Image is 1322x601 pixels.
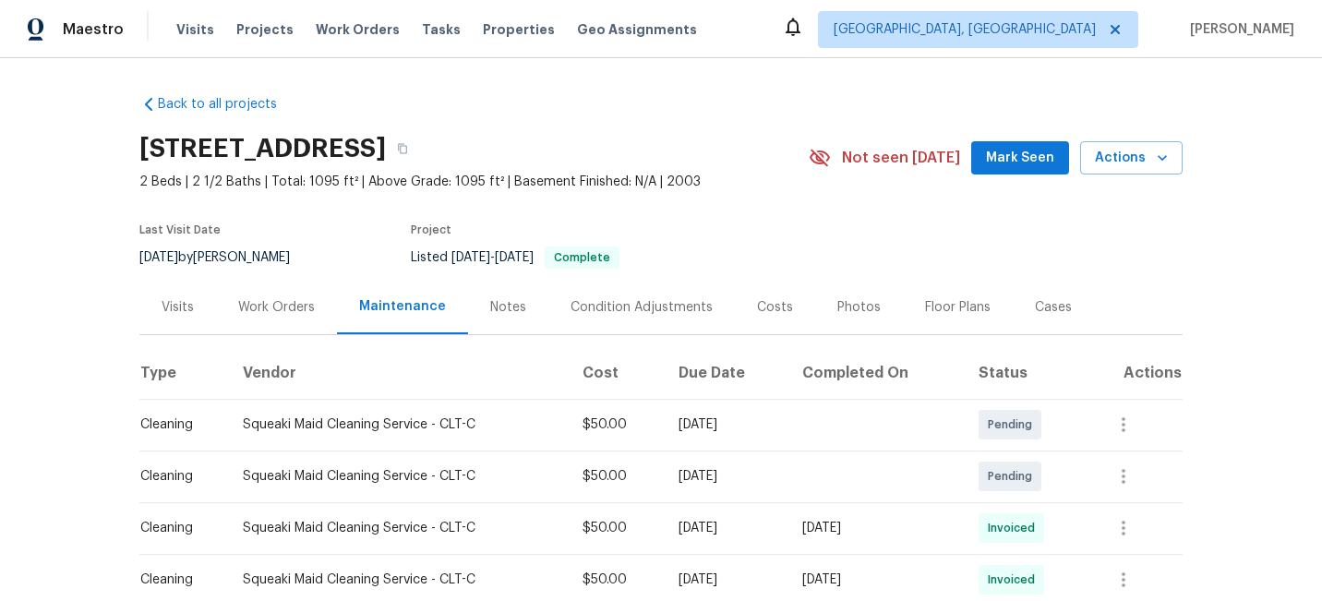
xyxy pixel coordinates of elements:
[679,519,774,537] div: [DATE]
[1080,141,1183,175] button: Actions
[140,415,213,434] div: Cleaning
[664,347,788,399] th: Due Date
[583,571,649,589] div: $50.00
[140,519,213,537] div: Cleaning
[359,297,446,316] div: Maintenance
[422,23,461,36] span: Tasks
[63,20,124,39] span: Maestro
[451,251,534,264] span: -
[139,246,312,269] div: by [PERSON_NAME]
[243,415,553,434] div: Squeaki Maid Cleaning Service - CLT-C
[1095,147,1168,170] span: Actions
[411,251,619,264] span: Listed
[495,251,534,264] span: [DATE]
[238,298,315,317] div: Work Orders
[583,467,649,486] div: $50.00
[925,298,991,317] div: Floor Plans
[787,347,963,399] th: Completed On
[1183,20,1294,39] span: [PERSON_NAME]
[1035,298,1072,317] div: Cases
[679,467,774,486] div: [DATE]
[243,467,553,486] div: Squeaki Maid Cleaning Service - CLT-C
[140,467,213,486] div: Cleaning
[243,571,553,589] div: Squeaki Maid Cleaning Service - CLT-C
[1087,347,1183,399] th: Actions
[140,571,213,589] div: Cleaning
[679,571,774,589] div: [DATE]
[490,298,526,317] div: Notes
[236,20,294,39] span: Projects
[988,415,1040,434] span: Pending
[988,467,1040,486] span: Pending
[139,347,228,399] th: Type
[964,347,1087,399] th: Status
[139,224,221,235] span: Last Visit Date
[571,298,713,317] div: Condition Adjustments
[757,298,793,317] div: Costs
[583,415,649,434] div: $50.00
[988,519,1042,537] span: Invoiced
[411,224,451,235] span: Project
[568,347,664,399] th: Cost
[577,20,697,39] span: Geo Assignments
[834,20,1096,39] span: [GEOGRAPHIC_DATA], [GEOGRAPHIC_DATA]
[583,519,649,537] div: $50.00
[802,571,948,589] div: [DATE]
[837,298,881,317] div: Photos
[547,252,618,263] span: Complete
[451,251,490,264] span: [DATE]
[802,519,948,537] div: [DATE]
[988,571,1042,589] span: Invoiced
[162,298,194,317] div: Visits
[483,20,555,39] span: Properties
[243,519,553,537] div: Squeaki Maid Cleaning Service - CLT-C
[139,251,178,264] span: [DATE]
[139,173,809,191] span: 2 Beds | 2 1/2 Baths | Total: 1095 ft² | Above Grade: 1095 ft² | Basement Finished: N/A | 2003
[316,20,400,39] span: Work Orders
[139,95,317,114] a: Back to all projects
[228,347,568,399] th: Vendor
[139,139,386,158] h2: [STREET_ADDRESS]
[986,147,1054,170] span: Mark Seen
[971,141,1069,175] button: Mark Seen
[176,20,214,39] span: Visits
[842,149,960,167] span: Not seen [DATE]
[679,415,774,434] div: [DATE]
